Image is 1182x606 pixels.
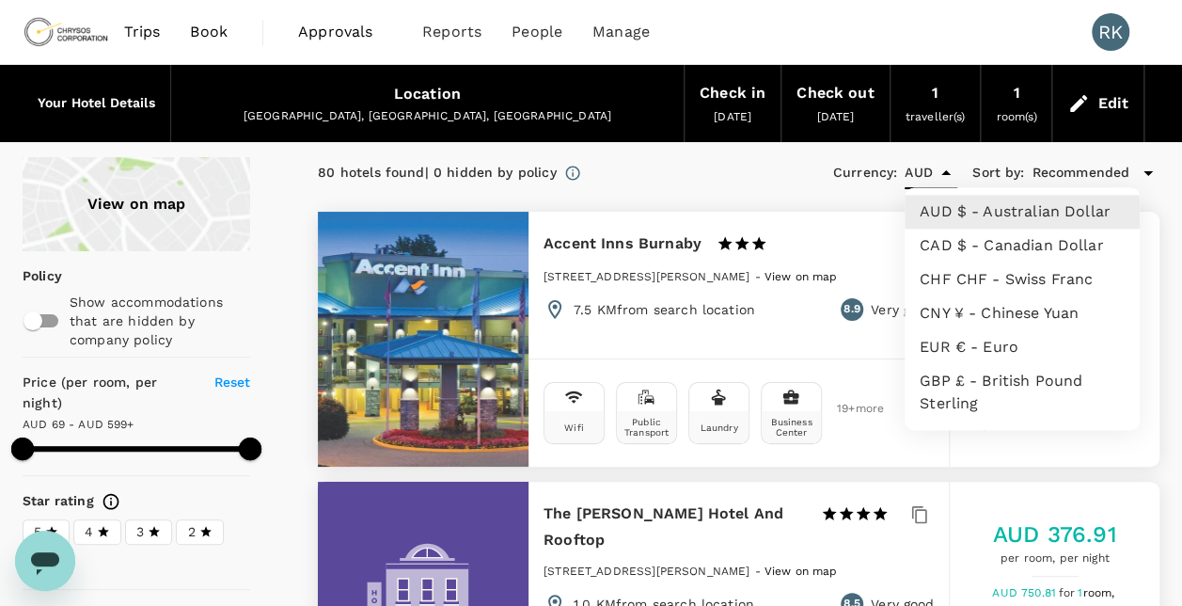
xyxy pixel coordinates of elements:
span: - [754,270,764,283]
a: View on map [764,563,838,578]
span: 1 [1078,586,1117,599]
li: CNY ¥ - Chinese Yuan [905,296,1140,330]
h6: Accent Inns Burnaby [544,231,701,257]
p: Policy [23,266,35,285]
div: Laundry [700,423,737,433]
h6: The [PERSON_NAME] Hotel And Rooftop [544,501,806,553]
div: [GEOGRAPHIC_DATA], [GEOGRAPHIC_DATA], [GEOGRAPHIC_DATA] [186,107,669,126]
li: GBP £ - British Pound Sterling [905,364,1140,421]
span: traveller(s) [906,110,966,123]
li: CHF CHF - Swiss Franc [905,263,1140,296]
span: Trips [124,21,161,43]
span: 2 [187,522,195,542]
h6: Your Hotel Details [38,93,155,114]
img: Chrysos Corporation [23,11,109,53]
span: [STREET_ADDRESS][PERSON_NAME] [544,565,749,578]
span: Book [190,21,228,43]
h6: Currency : [833,163,897,183]
div: 80 hotels found | 0 hidden by policy [318,163,556,183]
li: HKD HK$ - Hong Kong Dollar [905,421,1140,477]
div: 1 [932,80,938,106]
svg: Star ratings are awarded to properties to represent the quality of services, facilities, and amen... [102,492,120,511]
li: EUR € - Euro [905,330,1140,364]
div: Public Transport [621,417,672,438]
span: AUD 69 - AUD 599+ [23,418,134,431]
span: Recommended [1032,163,1129,183]
p: Show accommodations that are hidden by company policy [70,293,250,349]
span: 4 [85,522,93,542]
div: Check out [796,80,874,106]
button: Close [933,160,959,186]
span: 8.9 [843,300,859,319]
span: Manage [592,21,650,43]
div: Business Center [765,417,817,438]
span: View on map [764,270,838,283]
h6: Star rating [23,491,94,512]
span: [DATE] [816,110,854,123]
span: room, [1082,586,1114,599]
div: Edit [1097,90,1128,117]
span: AUD 750.81 [992,586,1059,599]
span: 5 [34,522,41,542]
span: room(s) [996,110,1036,123]
span: 3 [136,522,144,542]
p: Very good [871,300,934,319]
li: AUD $ - Australian Dollar [905,195,1140,229]
span: Reset [214,375,251,390]
iframe: Button to launch messaging window [15,531,75,591]
span: Approvals [298,21,392,43]
span: People [512,21,562,43]
h5: AUD 376.91 [993,519,1117,550]
p: 7.5 KM from search location [574,300,755,319]
div: 1 [1013,80,1019,106]
span: Reports [422,21,481,43]
span: 19 + more [837,403,865,415]
div: Location [394,81,461,107]
span: - [754,565,764,578]
h6: Price (per room, per night) [23,373,194,414]
li: CAD $ - Canadian Dollar [905,229,1140,263]
a: View on map [23,157,250,251]
div: RK [1092,13,1129,51]
span: [STREET_ADDRESS][PERSON_NAME] [544,270,749,283]
span: for [1059,586,1078,599]
h6: Sort by : [972,163,1024,183]
a: View on map [764,268,838,283]
div: Check in [700,80,765,106]
span: [DATE] [714,110,751,123]
span: View on map [764,565,838,578]
span: per room, per night [993,550,1117,568]
div: Wifi [564,423,584,433]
